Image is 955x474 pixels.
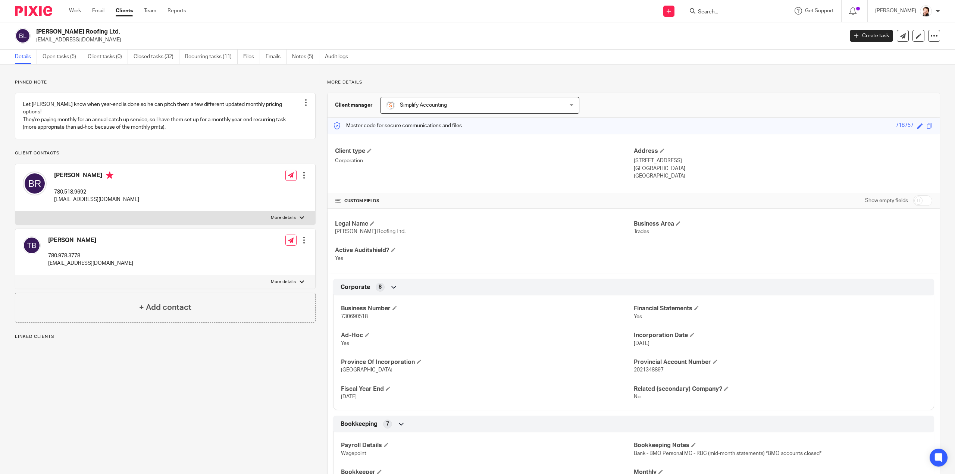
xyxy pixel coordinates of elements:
span: Simplify Accounting [400,103,447,108]
h4: Business Number [341,305,633,313]
h4: Payroll Details [341,442,633,449]
a: Client tasks (0) [88,50,128,64]
img: svg%3E [15,28,31,44]
p: [GEOGRAPHIC_DATA] [634,172,932,180]
h4: [PERSON_NAME] [54,172,139,181]
h4: Bookkeeping Notes [634,442,926,449]
p: [EMAIL_ADDRESS][DOMAIN_NAME] [54,196,139,203]
span: Bank - BMO Personal MC - RBC (mid-month statements) *BMO accounts closed* [634,451,821,456]
h4: Provincial Account Number [634,358,926,366]
a: Email [92,7,104,15]
p: Corporation [335,157,633,164]
span: 8 [379,283,382,291]
p: [EMAIL_ADDRESS][DOMAIN_NAME] [36,36,839,44]
h4: Active Auditshield? [335,247,633,254]
a: Create task [850,30,893,42]
h4: Client type [335,147,633,155]
a: Team [144,7,156,15]
a: Notes (5) [292,50,319,64]
h2: [PERSON_NAME] Roofing Ltd. [36,28,678,36]
span: No [634,394,641,399]
i: Primary [106,172,113,179]
img: svg%3E [23,172,47,195]
p: Pinned note [15,79,316,85]
span: Yes [634,314,642,319]
span: 730690518 [341,314,368,319]
p: Client contacts [15,150,316,156]
h4: Business Area [634,220,932,228]
h4: Fiscal Year End [341,385,633,393]
a: Recurring tasks (11) [185,50,238,64]
span: Get Support [805,8,834,13]
span: Bookkeeping [341,420,378,428]
h4: Related (secondary) Company? [634,385,926,393]
a: Audit logs [325,50,354,64]
h4: Incorporation Date [634,332,926,339]
p: 780.518.9692 [54,188,139,196]
span: [DATE] [634,341,649,346]
a: Work [69,7,81,15]
p: [PERSON_NAME] [875,7,916,15]
p: [GEOGRAPHIC_DATA] [634,165,932,172]
p: [STREET_ADDRESS] [634,157,932,164]
span: Yes [341,341,349,346]
p: 780.978.3778 [48,252,133,260]
a: Emails [266,50,286,64]
span: Corporate [341,283,370,291]
p: Master code for secure communications and files [333,122,462,129]
h4: Ad-Hoc [341,332,633,339]
input: Search [697,9,764,16]
img: Jayde%20Headshot.jpg [920,5,932,17]
span: 2021348897 [634,367,664,373]
h4: + Add contact [139,302,191,313]
h4: Province Of Incorporation [341,358,633,366]
a: Clients [116,7,133,15]
p: Linked clients [15,334,316,340]
img: Pixie [15,6,52,16]
label: Show empty fields [865,197,908,204]
span: Wagepoint [341,451,366,456]
a: Files [243,50,260,64]
h4: Legal Name [335,220,633,228]
span: [GEOGRAPHIC_DATA] [341,367,392,373]
h3: Client manager [335,101,373,109]
a: Open tasks (5) [43,50,82,64]
span: Yes [335,256,343,261]
p: More details [271,279,296,285]
h4: Address [634,147,932,155]
p: More details [271,215,296,221]
div: 718757 [896,122,914,130]
span: 7 [386,420,389,428]
h4: [PERSON_NAME] [48,236,133,244]
p: More details [327,79,940,85]
img: Screenshot%202023-11-29%20141159.png [386,101,395,110]
a: Reports [167,7,186,15]
a: Closed tasks (32) [134,50,179,64]
h4: CUSTOM FIELDS [335,198,633,204]
img: svg%3E [23,236,41,254]
span: [DATE] [341,394,357,399]
span: [PERSON_NAME] Roofing Ltd. [335,229,406,234]
a: Details [15,50,37,64]
h4: Financial Statements [634,305,926,313]
span: Trades [634,229,649,234]
p: [EMAIL_ADDRESS][DOMAIN_NAME] [48,260,133,267]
